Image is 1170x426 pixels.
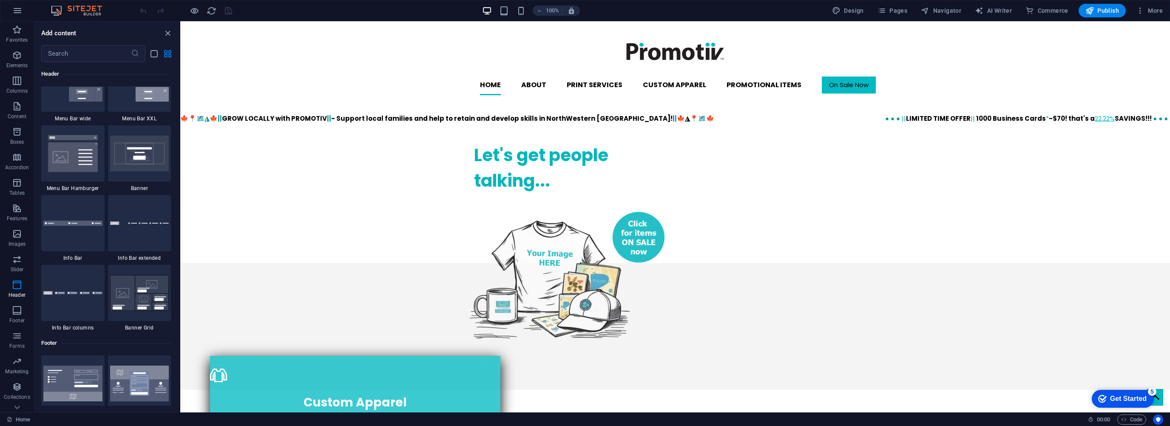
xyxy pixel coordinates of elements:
[41,115,105,122] span: Menu Bar wide
[9,317,25,324] p: Footer
[975,6,1012,15] span: AI Writer
[110,366,169,401] img: footer-tyr.svg
[41,265,105,331] div: Info Bar columns
[43,221,102,226] img: info-bar.svg
[917,4,965,17] button: Navigator
[1117,415,1146,425] button: Code
[25,9,62,17] div: Get Started
[1133,4,1166,17] button: More
[829,4,867,17] div: Design (Ctrl+Alt+Y)
[108,324,171,331] span: Banner Grid
[110,275,169,311] img: banner.grid.svg
[5,164,29,171] p: Accordion
[829,4,867,17] button: Design
[9,292,26,298] p: Header
[921,6,961,15] span: Navigator
[108,195,171,261] div: Info Bar extended
[832,6,864,15] span: Design
[108,265,171,331] div: Banner Grid
[49,6,113,16] img: Editor Logo
[9,241,26,247] p: Images
[41,69,171,79] h6: Header
[41,56,105,122] div: Menu Bar wide
[108,255,171,261] span: Info Bar extended
[971,4,1015,17] button: AI Writer
[41,185,105,192] span: Menu Bar Hamburger
[1079,4,1126,17] button: Publish
[43,366,102,401] img: footer-hel.svg
[189,6,199,16] button: Click here to leave preview mode and continue editing
[41,125,105,192] div: Menu Bar Hamburger
[162,28,173,38] button: close panel
[9,190,25,196] p: Tables
[1153,415,1163,425] button: Usercentrics
[63,2,71,10] div: 5
[4,394,30,400] p: Collections
[874,4,911,17] button: Pages
[149,48,159,59] button: list-view
[41,28,77,38] h6: Add content
[41,45,131,62] input: Search
[7,215,27,222] p: Features
[206,6,216,16] button: reload
[5,368,28,375] p: Marketing
[108,115,171,122] span: Menu Bar XXL
[41,195,105,261] div: Info Bar
[545,6,559,16] h6: 100%
[108,125,171,192] div: Banner
[1097,415,1110,425] span: 00 00
[7,415,30,425] a: Click to cancel selection. Double-click to open Pages
[1025,6,1068,15] span: Commerce
[6,37,28,43] p: Favorites
[8,113,26,120] p: Content
[108,185,171,192] span: Banner
[207,6,216,16] i: Reload page
[162,48,173,59] button: grid-view
[1085,6,1119,15] span: Publish
[1103,416,1104,423] span: :
[533,6,563,16] button: 100%
[1088,415,1110,425] h6: Session time
[108,56,171,122] div: Menu Bar XXL
[7,4,69,22] div: Get Started 5 items remaining, 0% complete
[41,338,171,348] h6: Footer
[877,6,907,15] span: Pages
[43,291,102,295] img: info-bar-columns.svg
[110,222,169,225] img: info-bar-extended.svg
[110,136,169,171] img: banner.svg
[41,255,105,261] span: Info Bar
[11,266,24,273] p: Slider
[1121,415,1142,425] span: Code
[6,62,28,69] p: Elements
[6,88,28,94] p: Columns
[10,139,24,145] p: Boxes
[43,134,102,173] img: Thumbnail-menu-bar-hamburger.svg
[1022,4,1072,17] button: Commerce
[9,343,25,349] p: Forms
[41,324,105,331] span: Info Bar columns
[1136,6,1163,15] span: More
[568,7,575,14] i: On resize automatically adjust zoom level to fit chosen device.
